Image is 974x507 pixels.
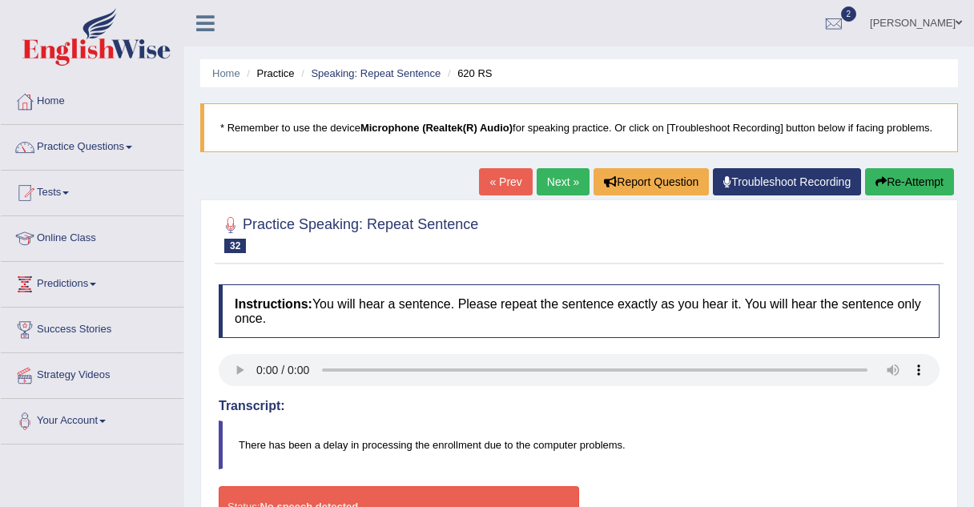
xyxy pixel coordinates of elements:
a: Home [1,79,183,119]
a: Home [212,67,240,79]
b: Microphone (Realtek(R) Audio) [360,122,513,134]
a: Strategy Videos [1,353,183,393]
a: Next » [537,168,590,195]
blockquote: * Remember to use the device for speaking practice. Or click on [Troubleshoot Recording] button b... [200,103,958,152]
a: Online Class [1,216,183,256]
button: Re-Attempt [865,168,954,195]
a: Predictions [1,262,183,302]
h4: You will hear a sentence. Please repeat the sentence exactly as you hear it. You will hear the se... [219,284,940,338]
a: Speaking: Repeat Sentence [311,67,441,79]
a: Practice Questions [1,125,183,165]
a: Success Stories [1,308,183,348]
button: Report Question [594,168,709,195]
h4: Transcript: [219,399,940,413]
a: « Prev [479,168,532,195]
b: Instructions: [235,297,312,311]
a: Your Account [1,399,183,439]
li: Practice [243,66,294,81]
blockquote: There has been a delay in processing the enrollment due to the computer problems. [219,420,940,469]
li: 620 RS [444,66,493,81]
a: Troubleshoot Recording [713,168,861,195]
a: Tests [1,171,183,211]
span: 32 [224,239,246,253]
span: 2 [841,6,857,22]
h2: Practice Speaking: Repeat Sentence [219,213,478,253]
